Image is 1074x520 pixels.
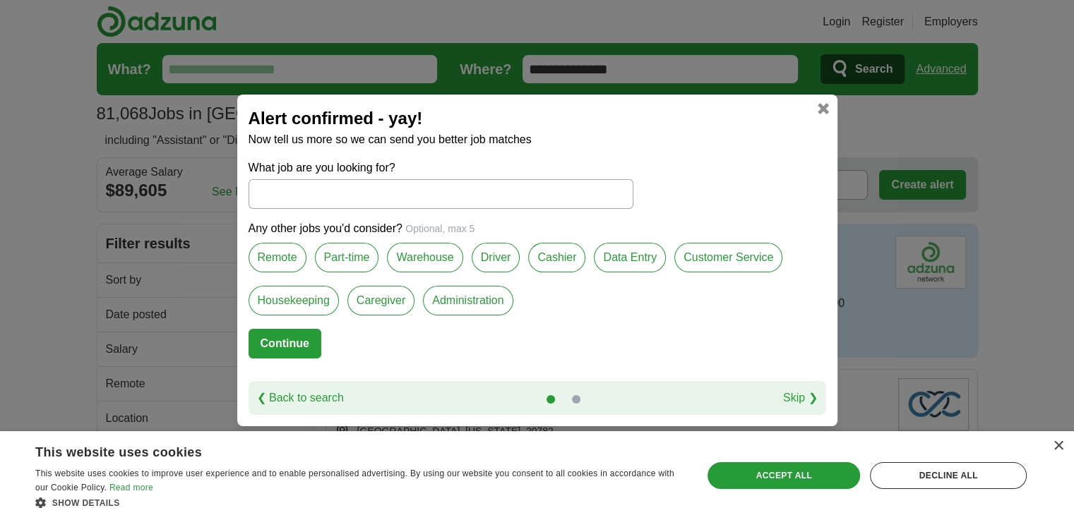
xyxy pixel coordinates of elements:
div: This website uses cookies [35,440,648,461]
div: Accept all [708,462,860,489]
label: Data Entry [594,243,666,272]
label: Housekeeping [249,286,339,315]
div: Close [1053,441,1063,452]
a: Read more, opens a new window [109,483,153,492]
p: Now tell us more so we can send you better job matches [249,131,826,148]
span: Show details [52,498,120,508]
label: Customer Service [674,243,782,272]
label: Remote [249,243,306,272]
div: Decline all [870,462,1027,489]
label: Caregiver [347,286,414,315]
label: Warehouse [387,243,463,272]
div: Show details [35,495,683,509]
span: This website uses cookies to improve user experience and to enable personalised advertising. By u... [35,468,674,492]
label: Administration [423,286,513,315]
label: Cashier [528,243,585,272]
span: Optional, max 5 [405,223,475,234]
a: ❮ Back to search [257,389,344,406]
h2: Alert confirmed - yay! [249,106,826,131]
label: Driver [472,243,520,272]
a: Skip ❯ [783,389,818,406]
label: What job are you looking for? [249,159,633,176]
label: Part-time [315,243,379,272]
button: Continue [249,329,321,358]
p: Any other jobs you'd consider? [249,220,826,237]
